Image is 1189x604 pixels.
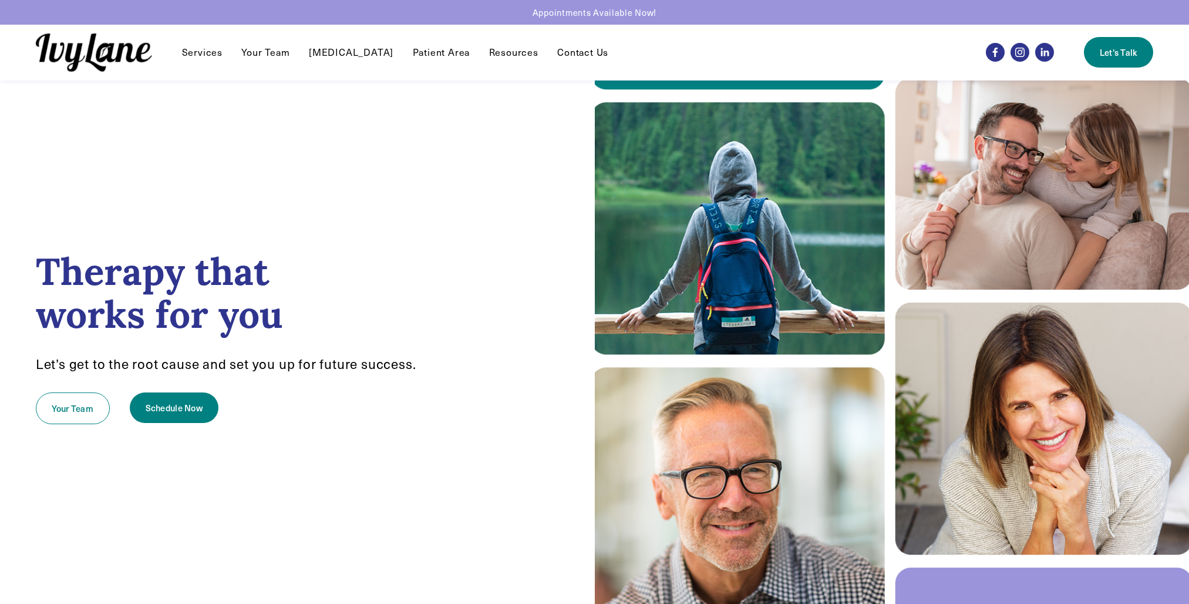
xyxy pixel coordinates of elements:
a: Your Team [36,392,110,424]
span: Resources [489,46,538,59]
a: Contact Us [557,45,608,59]
a: Let's Talk [1084,37,1153,68]
img: Ivy Lane Counseling &mdash; Therapy that works for you [36,33,152,72]
a: folder dropdown [182,45,223,59]
a: Your Team [241,45,289,59]
a: Facebook [986,43,1005,62]
a: Schedule Now [130,392,218,423]
span: Services [182,46,223,59]
a: [MEDICAL_DATA] [309,45,393,59]
a: LinkedIn [1035,43,1054,62]
a: folder dropdown [489,45,538,59]
strong: Therapy that works for you [36,247,283,338]
span: Let’s get to the root cause and set you up for future success. [36,355,416,373]
a: Instagram [1011,43,1029,62]
a: Patient Area [413,45,470,59]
